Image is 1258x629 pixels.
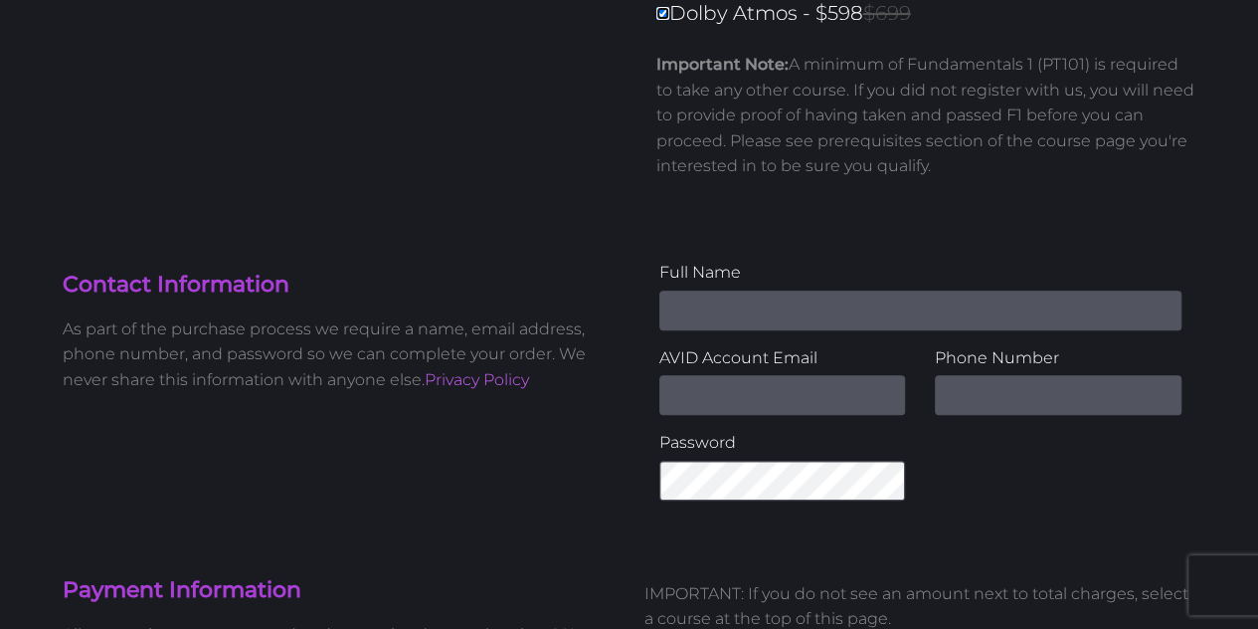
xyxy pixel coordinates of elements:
label: Password [659,430,906,456]
label: Full Name [659,260,1181,286]
label: Phone Number [935,345,1181,371]
h4: Contact Information [63,270,615,301]
strong: Important Note: [656,55,789,74]
p: A minimum of Fundamentals 1 (PT101) is required to take any other course. If you did not register... [656,52,1196,179]
p: As part of the purchase process we require a name, email address, phone number, and password so w... [63,316,615,393]
input: Dolby Atmos - $598$699 [656,7,669,20]
span: $699 [863,1,911,25]
a: Privacy Policy [425,370,529,389]
h4: Payment Information [63,575,615,606]
label: AVID Account Email [659,345,906,371]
